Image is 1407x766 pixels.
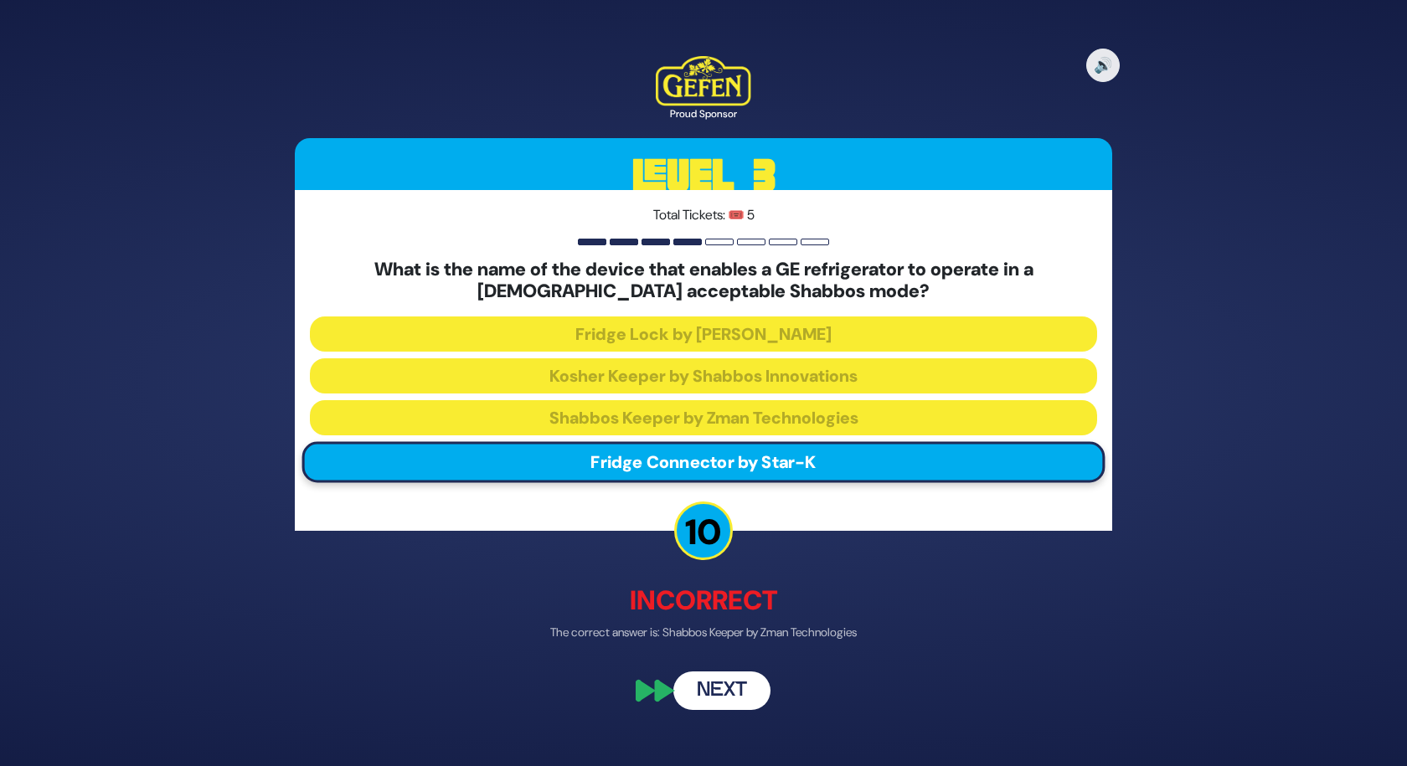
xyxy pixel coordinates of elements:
[310,259,1097,303] h5: What is the name of the device that enables a GE refrigerator to operate in a [DEMOGRAPHIC_DATA] ...
[310,400,1097,435] button: Shabbos Keeper by Zman Technologies
[302,441,1105,482] button: Fridge Connector by Star-K
[656,56,750,106] img: Kedem
[674,501,733,560] p: 10
[1086,49,1120,82] button: 🔊
[295,624,1112,641] p: The correct answer is: Shabbos Keeper by Zman Technologies
[295,580,1112,620] p: Incorrect
[673,671,770,710] button: Next
[310,205,1097,225] p: Total Tickets: 🎟️ 5
[310,358,1097,393] button: Kosher Keeper by Shabbos Innovations
[656,106,750,121] div: Proud Sponsor
[310,316,1097,352] button: Fridge Lock by [PERSON_NAME]
[295,138,1112,213] h3: Level 3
